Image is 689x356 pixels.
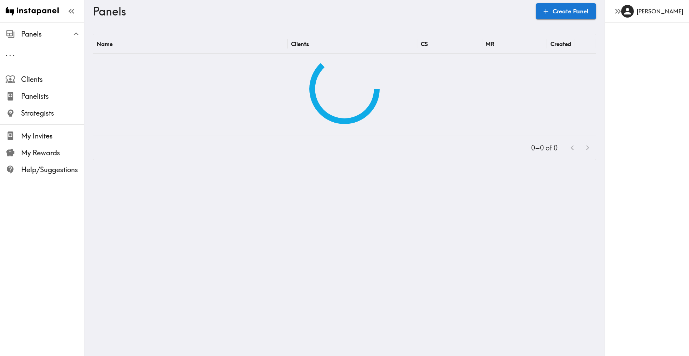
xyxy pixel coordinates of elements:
div: Created [550,40,571,47]
div: CS [421,40,428,47]
p: 0–0 of 0 [531,143,558,153]
h6: [PERSON_NAME] [637,7,683,15]
a: Create Panel [536,3,596,19]
span: My Invites [21,131,84,141]
div: Clients [291,40,309,47]
span: Help/Suggestions [21,165,84,175]
div: Name [97,40,112,47]
h3: Panels [93,5,530,18]
span: Panels [21,29,84,39]
span: Panelists [21,91,84,101]
span: . [9,49,11,58]
span: My Rewards [21,148,84,158]
span: Strategists [21,108,84,118]
span: Clients [21,75,84,84]
span: . [6,49,8,58]
span: . [13,49,15,58]
div: MR [485,40,495,47]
